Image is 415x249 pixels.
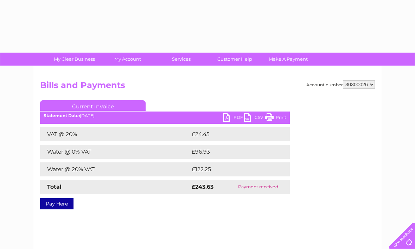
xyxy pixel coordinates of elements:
td: Water @ 20% VAT [40,162,190,176]
a: Pay Here [40,198,74,209]
a: My Account [99,53,157,66]
div: Account number [306,80,375,89]
strong: Total [47,183,62,190]
a: Make A Payment [259,53,317,66]
a: Print [265,113,286,123]
a: Customer Help [206,53,264,66]
td: £122.25 [190,162,276,176]
a: My Clear Business [45,53,103,66]
div: [DATE] [40,113,290,118]
b: Statement Date: [44,113,80,118]
td: £96.93 [190,145,276,159]
a: Current Invoice [40,100,146,111]
td: Water @ 0% VAT [40,145,190,159]
a: PDF [223,113,244,123]
td: VAT @ 20% [40,127,190,141]
a: CSV [244,113,265,123]
strong: £243.63 [192,183,213,190]
td: Payment received [226,180,290,194]
h2: Bills and Payments [40,80,375,94]
td: £24.45 [190,127,276,141]
a: Services [152,53,210,66]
